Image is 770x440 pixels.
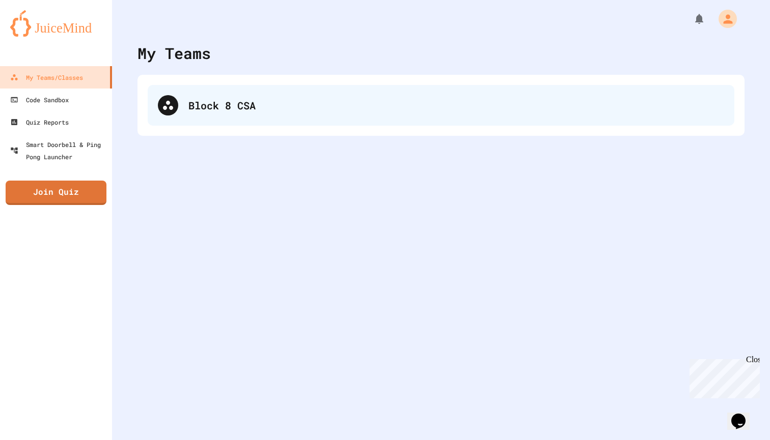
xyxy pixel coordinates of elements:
div: Chat with us now!Close [4,4,70,65]
div: My Teams/Classes [10,71,83,83]
div: My Account [708,7,739,31]
div: My Notifications [674,10,708,27]
iframe: chat widget [727,399,760,430]
div: Block 8 CSA [188,98,724,113]
img: logo-orange.svg [10,10,102,37]
div: Block 8 CSA [148,85,734,126]
div: My Teams [137,42,211,65]
div: Smart Doorbell & Ping Pong Launcher [10,138,108,163]
a: Join Quiz [6,181,106,205]
div: Quiz Reports [10,116,69,128]
div: Code Sandbox [10,94,69,106]
iframe: chat widget [685,355,760,398]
